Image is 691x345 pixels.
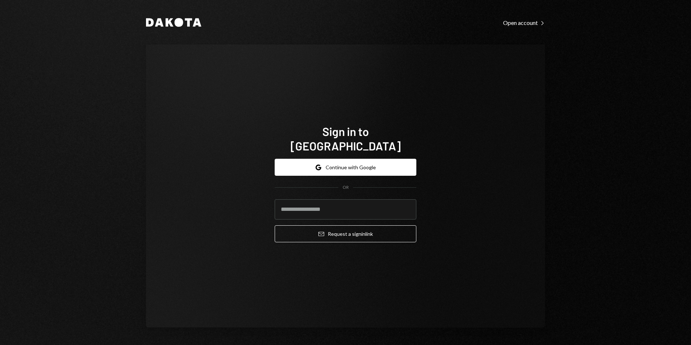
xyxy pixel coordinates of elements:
[275,225,416,242] button: Request a signinlink
[503,18,545,26] a: Open account
[275,159,416,176] button: Continue with Google
[343,184,349,191] div: OR
[503,19,545,26] div: Open account
[275,124,416,153] h1: Sign in to [GEOGRAPHIC_DATA]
